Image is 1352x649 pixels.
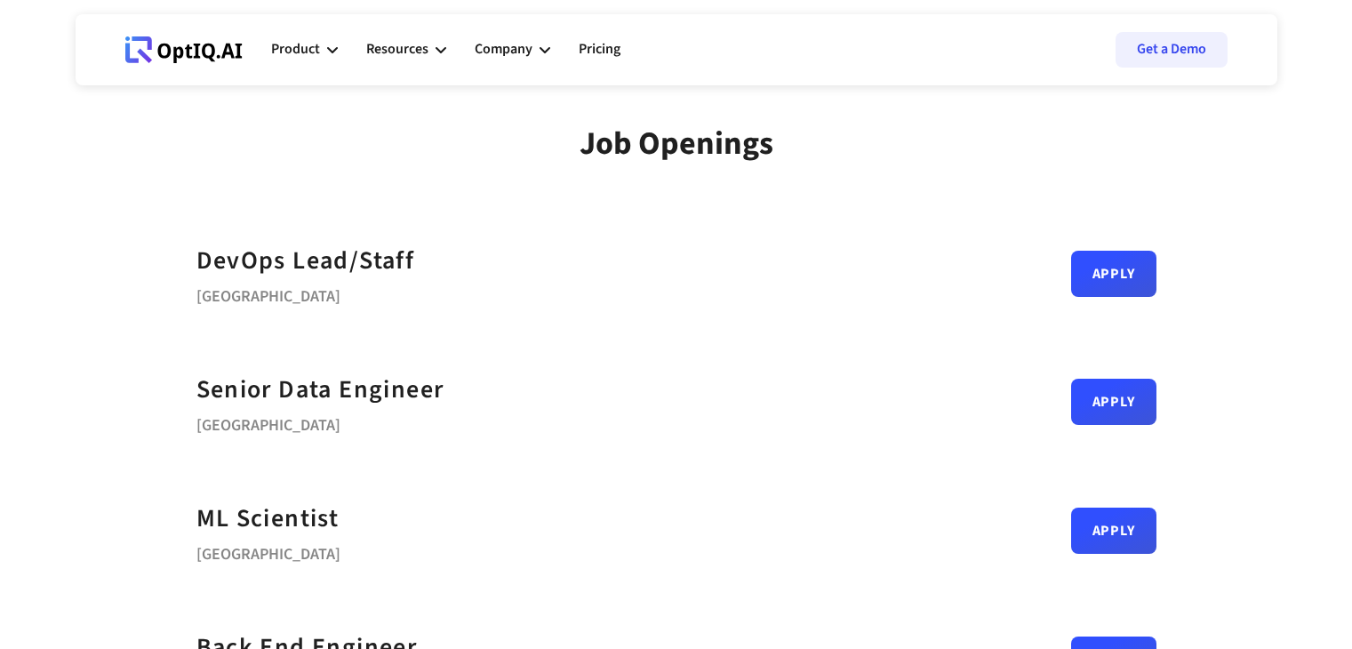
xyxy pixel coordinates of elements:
div: Company [475,23,550,76]
a: Apply [1071,379,1156,425]
a: Apply [1071,508,1156,554]
div: Resources [366,37,428,61]
a: Senior Data Engineer [196,370,444,410]
div: Resources [366,23,446,76]
div: [GEOGRAPHIC_DATA] [196,410,444,435]
div: Product [271,37,320,61]
a: Pricing [579,23,620,76]
div: Company [475,37,532,61]
div: [GEOGRAPHIC_DATA] [196,539,340,564]
a: Webflow Homepage [125,23,243,76]
a: Apply [1071,251,1156,297]
div: Product [271,23,338,76]
div: [GEOGRAPHIC_DATA] [196,281,415,306]
div: Job Openings [580,124,773,163]
a: ML Scientist [196,499,340,539]
div: Webflow Homepage [125,62,126,63]
a: DevOps Lead/Staff [196,241,415,281]
a: Get a Demo [1116,32,1228,68]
